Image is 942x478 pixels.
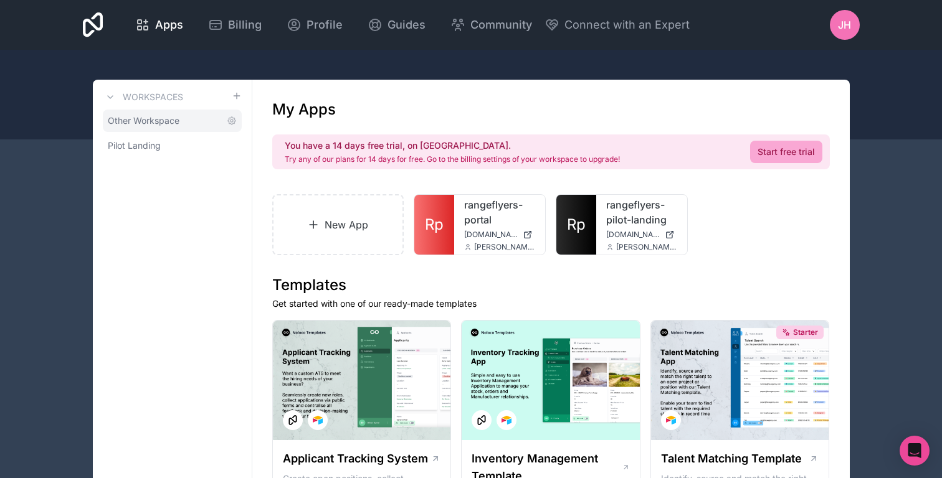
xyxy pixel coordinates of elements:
[103,134,242,157] a: Pilot Landing
[838,17,851,32] span: JH
[272,100,336,119] h1: My Apps
[556,195,596,255] a: Rp
[307,16,343,34] span: Profile
[414,195,454,255] a: Rp
[285,139,620,152] h2: You have a 14 days free trial, on [GEOGRAPHIC_DATA].
[103,110,242,132] a: Other Workspace
[470,16,532,34] span: Community
[606,230,677,240] a: [DOMAIN_NAME]
[666,415,676,425] img: Airtable Logo
[464,230,518,240] span: [DOMAIN_NAME]
[285,154,620,164] p: Try any of our plans for 14 days for free. Go to the billing settings of your workspace to upgrade!
[103,90,183,105] a: Workspaces
[900,436,930,466] div: Open Intercom Messenger
[464,230,535,240] a: [DOMAIN_NAME]
[567,215,586,235] span: Rp
[228,16,262,34] span: Billing
[198,11,272,39] a: Billing
[606,230,660,240] span: [DOMAIN_NAME]
[661,450,802,467] h1: Talent Matching Template
[388,16,426,34] span: Guides
[272,298,830,310] p: Get started with one of our ready-made templates
[272,194,404,255] a: New App
[564,16,690,34] span: Connect with an Expert
[272,275,830,295] h1: Templates
[616,242,677,252] span: [PERSON_NAME][EMAIL_ADDRESS][DOMAIN_NAME]
[283,450,428,467] h1: Applicant Tracking System
[606,197,677,227] a: rangeflyers-pilot-landing
[793,327,818,337] span: Starter
[108,115,179,127] span: Other Workspace
[464,197,535,227] a: rangeflyers-portal
[425,215,444,235] span: Rp
[440,11,542,39] a: Community
[545,16,690,34] button: Connect with an Expert
[155,16,183,34] span: Apps
[358,11,435,39] a: Guides
[474,242,535,252] span: [PERSON_NAME][EMAIL_ADDRESS][DOMAIN_NAME]
[502,415,511,425] img: Airtable Logo
[313,415,323,425] img: Airtable Logo
[277,11,353,39] a: Profile
[123,91,183,103] h3: Workspaces
[125,11,193,39] a: Apps
[750,141,822,163] a: Start free trial
[108,139,161,152] span: Pilot Landing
